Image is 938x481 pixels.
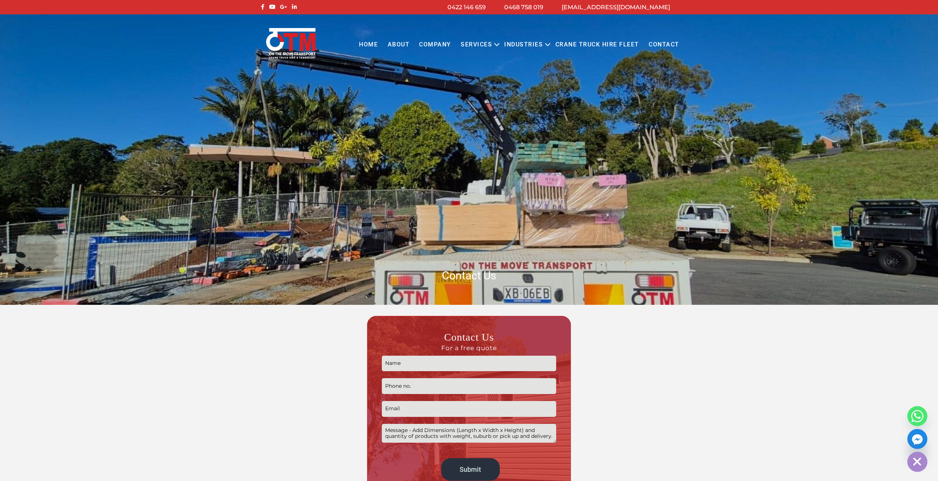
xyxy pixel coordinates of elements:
a: Home [354,35,383,55]
a: Crane Truck Hire Fleet [550,35,644,55]
h3: Contact Us [382,331,556,352]
span: For a free quote [382,344,556,352]
input: Phone no. [382,378,556,394]
h1: Contact Us [259,268,679,283]
a: Whatsapp [907,406,927,426]
a: Services [456,35,497,55]
a: Industries [499,35,548,55]
a: Facebook_Messenger [907,429,927,449]
img: Otmtransport [265,27,317,59]
input: Name [382,356,556,372]
a: 0468 758 019 [504,4,543,11]
a: Contact [644,35,684,55]
a: [EMAIL_ADDRESS][DOMAIN_NAME] [562,4,670,11]
a: 0422 146 659 [447,4,486,11]
a: About [383,35,414,55]
input: Email [382,401,556,417]
a: COMPANY [414,35,456,55]
input: Submit [441,458,500,481]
